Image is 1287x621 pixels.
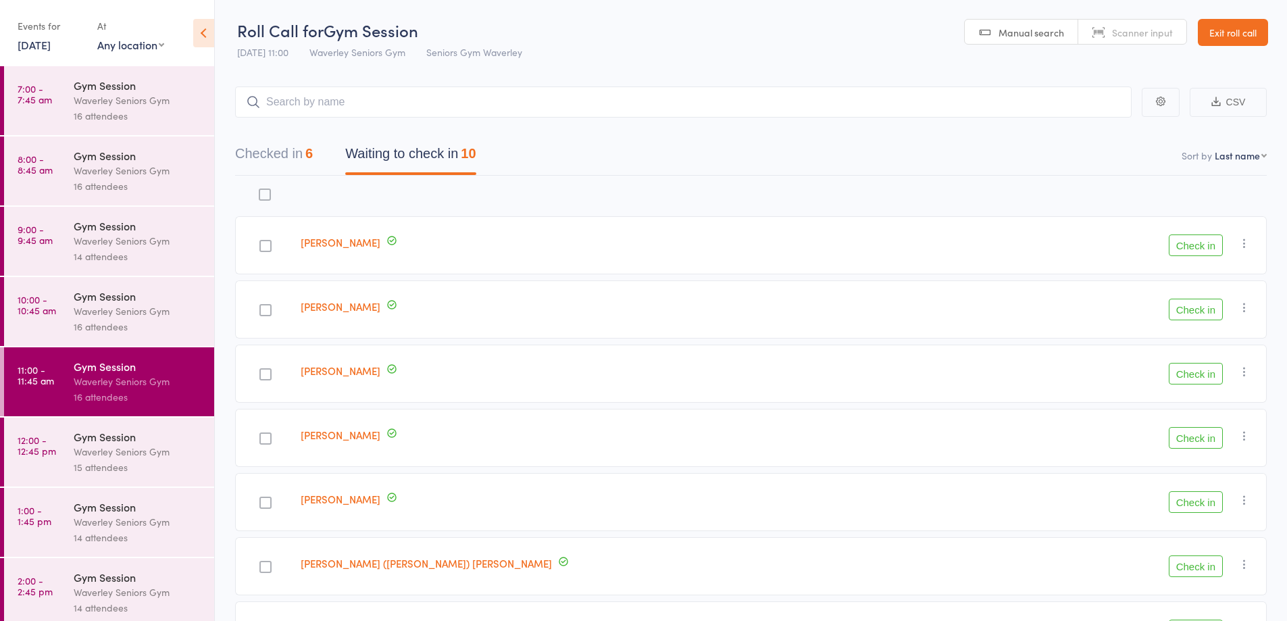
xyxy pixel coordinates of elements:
[74,319,203,334] div: 16 attendees
[1169,234,1223,256] button: Check in
[4,66,214,135] a: 7:00 -7:45 amGym SessionWaverley Seniors Gym16 attendees
[97,15,164,37] div: At
[74,218,203,233] div: Gym Session
[1198,19,1268,46] a: Exit roll call
[18,505,51,526] time: 1:00 - 1:45 pm
[74,389,203,405] div: 16 attendees
[235,86,1132,118] input: Search by name
[4,488,214,557] a: 1:00 -1:45 pmGym SessionWaverley Seniors Gym14 attendees
[301,235,380,249] a: [PERSON_NAME]
[74,233,203,249] div: Waverley Seniors Gym
[301,556,552,570] a: [PERSON_NAME] ([PERSON_NAME]) [PERSON_NAME]
[301,492,380,506] a: [PERSON_NAME]
[74,570,203,585] div: Gym Session
[74,530,203,545] div: 14 attendees
[18,153,53,175] time: 8:00 - 8:45 am
[4,136,214,205] a: 8:00 -8:45 amGym SessionWaverley Seniors Gym16 attendees
[324,19,418,41] span: Gym Session
[461,146,476,161] div: 10
[1169,427,1223,449] button: Check in
[4,418,214,487] a: 12:00 -12:45 pmGym SessionWaverley Seniors Gym15 attendees
[237,19,324,41] span: Roll Call for
[18,364,54,386] time: 11:00 - 11:45 am
[18,37,51,52] a: [DATE]
[1112,26,1173,39] span: Scanner input
[18,83,52,105] time: 7:00 - 7:45 am
[74,78,203,93] div: Gym Session
[235,139,313,175] button: Checked in6
[74,499,203,514] div: Gym Session
[309,45,405,59] span: Waverley Seniors Gym
[1190,88,1267,117] button: CSV
[74,459,203,475] div: 15 attendees
[74,429,203,444] div: Gym Session
[301,299,380,314] a: [PERSON_NAME]
[18,575,53,597] time: 2:00 - 2:45 pm
[301,428,380,442] a: [PERSON_NAME]
[426,45,522,59] span: Seniors Gym Waverley
[74,514,203,530] div: Waverley Seniors Gym
[1169,299,1223,320] button: Check in
[1169,555,1223,577] button: Check in
[18,15,84,37] div: Events for
[74,148,203,163] div: Gym Session
[74,108,203,124] div: 16 attendees
[305,146,313,161] div: 6
[18,224,53,245] time: 9:00 - 9:45 am
[74,249,203,264] div: 14 attendees
[74,178,203,194] div: 16 attendees
[1169,491,1223,513] button: Check in
[74,359,203,374] div: Gym Session
[4,347,214,416] a: 11:00 -11:45 amGym SessionWaverley Seniors Gym16 attendees
[1215,149,1260,162] div: Last name
[1169,363,1223,384] button: Check in
[74,444,203,459] div: Waverley Seniors Gym
[74,600,203,616] div: 14 attendees
[74,374,203,389] div: Waverley Seniors Gym
[999,26,1064,39] span: Manual search
[345,139,476,175] button: Waiting to check in10
[18,294,56,316] time: 10:00 - 10:45 am
[74,303,203,319] div: Waverley Seniors Gym
[4,207,214,276] a: 9:00 -9:45 amGym SessionWaverley Seniors Gym14 attendees
[97,37,164,52] div: Any location
[74,289,203,303] div: Gym Session
[4,277,214,346] a: 10:00 -10:45 amGym SessionWaverley Seniors Gym16 attendees
[74,163,203,178] div: Waverley Seniors Gym
[301,364,380,378] a: [PERSON_NAME]
[74,93,203,108] div: Waverley Seniors Gym
[237,45,288,59] span: [DATE] 11:00
[1182,149,1212,162] label: Sort by
[18,434,56,456] time: 12:00 - 12:45 pm
[74,585,203,600] div: Waverley Seniors Gym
